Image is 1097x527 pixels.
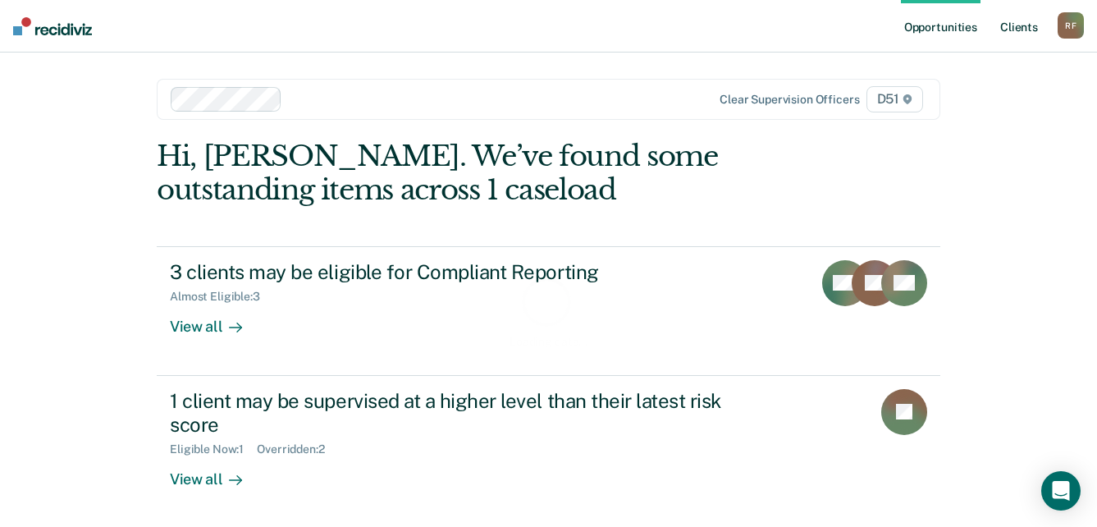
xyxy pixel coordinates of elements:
[1058,12,1084,39] div: R F
[510,335,587,349] div: Loading data...
[866,86,923,112] span: D51
[1041,471,1081,511] div: Open Intercom Messenger
[13,17,92,35] img: Recidiviz
[720,93,859,107] div: Clear supervision officers
[1058,12,1084,39] button: RF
